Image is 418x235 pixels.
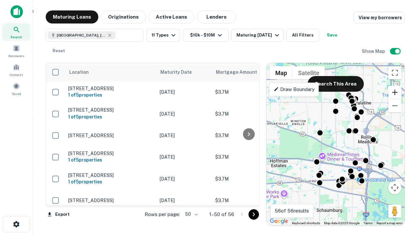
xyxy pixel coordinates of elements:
[293,66,325,79] button: Show satellite imagery
[215,110,281,117] p: $3.7M
[183,210,199,219] div: 50
[160,88,209,96] p: [DATE]
[209,211,234,218] p: 1–50 of 56
[160,175,209,182] p: [DATE]
[308,76,364,92] button: Search This Area
[68,133,153,138] p: [STREET_ADDRESS]
[68,172,153,178] p: [STREET_ADDRESS]
[249,209,259,220] button: Go to next page
[215,153,281,161] p: $3.7M
[388,205,401,218] button: Drag Pegman onto the map to open Street View
[68,113,153,120] h6: 1 of 5 properties
[10,34,22,39] span: Search
[388,99,401,112] button: Zoom out
[275,207,309,215] p: 56 of 56 results
[322,29,343,42] button: Save your search to get updates of matches that match your search criteria.
[388,86,401,99] button: Zoom in
[266,63,405,226] div: 0 0
[46,10,98,23] button: Maturing Loans
[160,197,209,204] p: [DATE]
[2,61,31,79] a: Contacts
[236,31,281,39] div: Maturing [DATE]
[46,210,71,219] button: Export
[353,12,405,23] a: View my borrowers
[68,178,153,185] h6: 1 of 5 properties
[268,217,290,226] a: Open this area in Google Maps (opens a new window)
[48,44,69,57] button: Reset
[388,66,401,79] button: Toggle fullscreen view
[362,48,386,55] h6: Show Map
[160,68,200,76] span: Maturity Date
[274,86,314,93] p: Draw Boundary
[65,63,156,81] th: Location
[68,91,153,99] h6: 1 of 5 properties
[212,63,284,81] th: Mortgage Amount
[68,156,153,164] h6: 1 of 5 properties
[215,88,281,96] p: $3.7M
[156,63,212,81] th: Maturity Date
[363,221,373,225] a: Terms (opens in new tab)
[10,72,23,77] span: Contacts
[68,150,153,156] p: [STREET_ADDRESS]
[215,175,281,182] p: $3.7M
[377,221,403,225] a: Report a map error
[197,10,236,23] button: Lenders
[10,5,23,18] img: capitalize-icon.png
[12,91,21,96] span: Saved
[145,211,180,218] p: Rows per page:
[270,66,293,79] button: Show street map
[215,197,281,204] p: $3.7M
[57,32,106,38] span: [GEOGRAPHIC_DATA], [GEOGRAPHIC_DATA]
[101,10,146,23] button: Originations
[2,80,31,98] a: Saved
[292,221,320,226] button: Keyboard shortcuts
[146,29,180,42] button: 11 Types
[68,86,153,91] p: [STREET_ADDRESS]
[68,107,153,113] p: [STREET_ADDRESS]
[68,197,153,203] p: [STREET_ADDRESS]
[69,68,89,76] span: Location
[8,53,24,58] span: Borrowers
[2,23,31,41] a: Search
[268,217,290,226] img: Google
[149,10,194,23] button: Active Loans
[216,68,265,76] span: Mortgage Amount
[324,221,360,225] span: Map data ©2025 Google
[231,29,284,42] button: Maturing [DATE]
[160,132,209,139] p: [DATE]
[183,29,229,42] button: $10k - $10M
[286,29,319,42] button: All Filters
[160,110,209,117] p: [DATE]
[215,132,281,139] p: $3.7M
[2,42,31,60] a: Borrowers
[160,153,209,161] p: [DATE]
[385,162,418,193] iframe: Chat Widget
